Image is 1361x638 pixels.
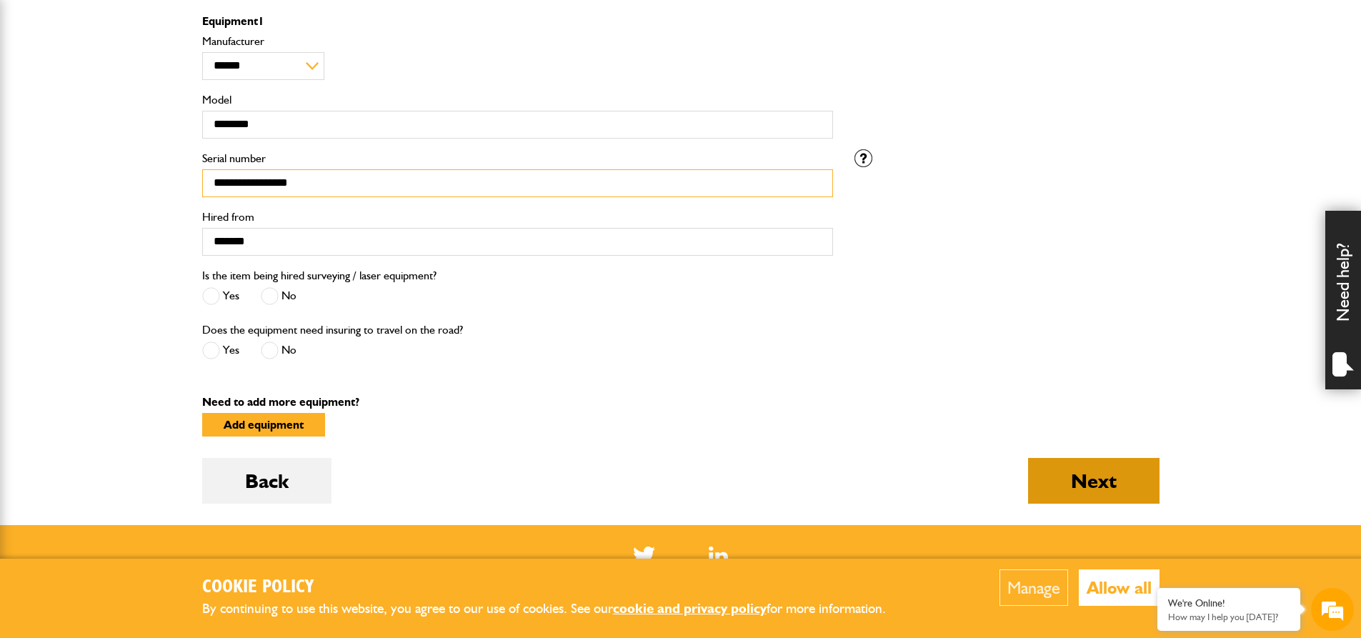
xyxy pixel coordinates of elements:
div: We're Online! [1168,597,1290,609]
button: Next [1028,458,1160,504]
label: Does the equipment need insuring to travel on the road? [202,324,463,336]
label: Model [202,94,833,106]
label: Manufacturer [202,36,833,47]
img: Twitter [633,547,655,564]
label: Serial number [202,153,833,164]
p: Need to add more equipment? [202,397,1160,408]
div: Need help? [1325,211,1361,389]
label: No [261,287,296,305]
p: By continuing to use this website, you agree to our use of cookies. See our for more information. [202,598,909,620]
p: Equipment [202,16,833,27]
textarea: Type your message and hit 'Enter' [19,259,261,428]
label: Hired from [202,211,833,223]
p: How may I help you today? [1168,612,1290,622]
label: Yes [202,342,239,359]
input: Enter your last name [19,132,261,164]
a: cookie and privacy policy [613,600,767,617]
input: Enter your email address [19,174,261,206]
input: Enter your phone number [19,216,261,248]
div: Chat with us now [74,80,240,99]
a: LinkedIn [709,547,728,564]
label: No [261,342,296,359]
img: Linked In [709,547,728,564]
span: 1 [258,14,264,28]
label: Yes [202,287,239,305]
img: d_20077148190_company_1631870298795_20077148190 [24,79,60,99]
div: Minimize live chat window [234,7,269,41]
label: Is the item being hired surveying / laser equipment? [202,270,437,281]
button: Allow all [1079,569,1160,606]
h2: Cookie Policy [202,577,909,599]
button: Back [202,458,331,504]
em: Start Chat [194,440,259,459]
button: Add equipment [202,413,325,437]
button: Manage [999,569,1068,606]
